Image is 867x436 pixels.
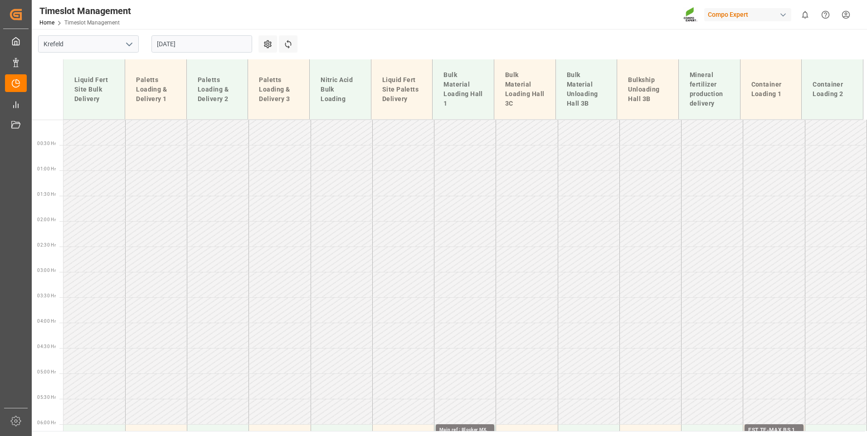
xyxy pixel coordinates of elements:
[37,293,56,298] span: 03:30 Hr
[37,166,56,171] span: 01:00 Hr
[502,67,548,112] div: Bulk Material Loading Hall 3C
[37,192,56,197] span: 01:30 Hr
[748,426,799,435] div: EST TE-MAX BS 11-48 20kg (x56) INT MTO;
[683,7,698,23] img: Screenshot%202023-09-29%20at%2010.02.21.png_1712312052.png
[37,395,56,400] span: 05:30 Hr
[795,5,815,25] button: show 0 new notifications
[37,242,56,247] span: 02:30 Hr
[37,268,56,273] span: 03:00 Hr
[686,67,733,112] div: Mineral fertilizer production delivery
[704,6,795,23] button: Compo Expert
[379,72,425,107] div: Liquid Fert Site Paletts Delivery
[39,4,131,18] div: Timeslot Management
[132,72,179,107] div: Paletts Loading & Delivery 1
[440,67,487,112] div: Bulk Material Loading Hall 1
[39,19,54,26] a: Home
[122,37,136,51] button: open menu
[748,76,794,102] div: Container Loading 1
[317,72,364,107] div: Nitric Acid Bulk Loading
[704,8,791,21] div: Compo Expert
[37,369,56,374] span: 05:00 Hr
[439,426,491,434] div: Main ref : Blocker MX,
[37,217,56,222] span: 02:00 Hr
[563,67,610,112] div: Bulk Material Unloading Hall 3B
[624,72,671,107] div: Bulkship Unloading Hall 3B
[71,72,117,107] div: Liquid Fert Site Bulk Delivery
[151,35,252,53] input: DD.MM.YYYY
[37,319,56,324] span: 04:00 Hr
[37,344,56,349] span: 04:30 Hr
[194,72,241,107] div: Paletts Loading & Delivery 2
[809,76,856,102] div: Container Loading 2
[37,141,56,146] span: 00:30 Hr
[815,5,836,25] button: Help Center
[38,35,139,53] input: Type to search/select
[255,72,302,107] div: Paletts Loading & Delivery 3
[37,420,56,425] span: 06:00 Hr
